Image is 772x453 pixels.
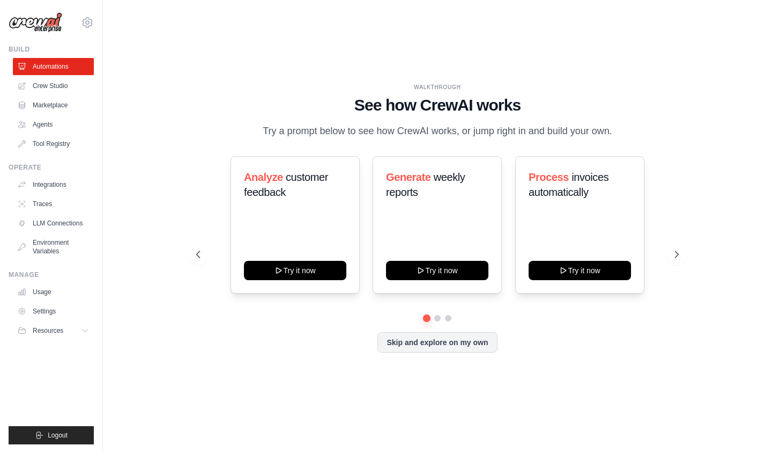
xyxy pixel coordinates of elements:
[33,326,63,335] span: Resources
[718,401,772,453] iframe: Chat Widget
[196,96,678,115] h1: See how CrewAI works
[377,332,497,353] button: Skip and explore on my own
[9,163,94,172] div: Operate
[244,171,283,183] span: Analyze
[196,83,678,91] div: WALKTHROUGH
[529,171,569,183] span: Process
[13,195,94,213] a: Traces
[244,171,328,198] span: customer feedback
[13,97,94,114] a: Marketplace
[13,303,94,320] a: Settings
[244,261,346,280] button: Try it now
[13,116,94,133] a: Agents
[386,171,431,183] span: Generate
[9,45,94,54] div: Build
[13,283,94,301] a: Usage
[13,176,94,193] a: Integrations
[48,431,68,440] span: Logout
[13,322,94,339] button: Resources
[9,271,94,279] div: Manage
[13,77,94,94] a: Crew Studio
[529,261,631,280] button: Try it now
[257,123,618,139] p: Try a prompt below to see how CrewAI works, or jump right in and build your own.
[13,58,94,75] a: Automations
[9,12,62,33] img: Logo
[9,426,94,444] button: Logout
[529,171,608,198] span: invoices automatically
[13,135,94,152] a: Tool Registry
[13,234,94,260] a: Environment Variables
[386,261,488,280] button: Try it now
[13,215,94,232] a: LLM Connections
